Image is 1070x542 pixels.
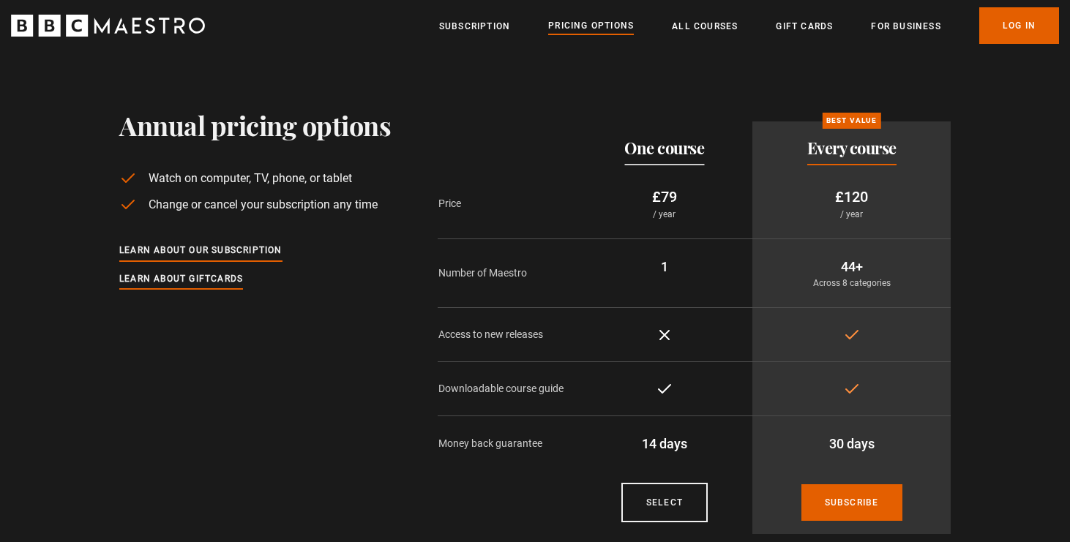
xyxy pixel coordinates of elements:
a: Log In [979,7,1059,44]
h2: Every course [807,139,897,157]
a: Courses [621,483,708,522]
p: £79 [588,186,741,208]
svg: BBC Maestro [11,15,205,37]
p: / year [588,208,741,221]
p: Across 8 categories [764,276,939,290]
p: £120 [764,186,939,208]
h1: Annual pricing options [119,110,391,140]
h2: One course [624,139,704,157]
p: Best value [822,113,880,129]
a: Pricing Options [548,18,634,34]
li: Watch on computer, TV, phone, or tablet [119,170,391,187]
a: Subscribe [801,484,902,521]
p: Price [438,196,576,211]
p: Downloadable course guide [438,381,576,396]
p: 44+ [764,257,939,276]
a: For business [871,19,940,34]
li: Change or cancel your subscription any time [119,196,391,214]
p: 14 days [588,434,741,453]
p: / year [764,208,939,221]
p: Access to new releases [438,327,576,342]
a: All Courses [672,19,738,34]
a: Learn about our subscription [119,243,283,259]
p: 30 days [764,434,939,453]
a: Subscription [439,19,510,34]
p: Money back guarantee [438,436,576,451]
p: Number of Maestro [438,266,576,281]
a: Learn about giftcards [119,271,243,287]
a: Gift Cards [776,19,833,34]
p: 1 [588,257,741,276]
nav: Primary [439,7,1059,44]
